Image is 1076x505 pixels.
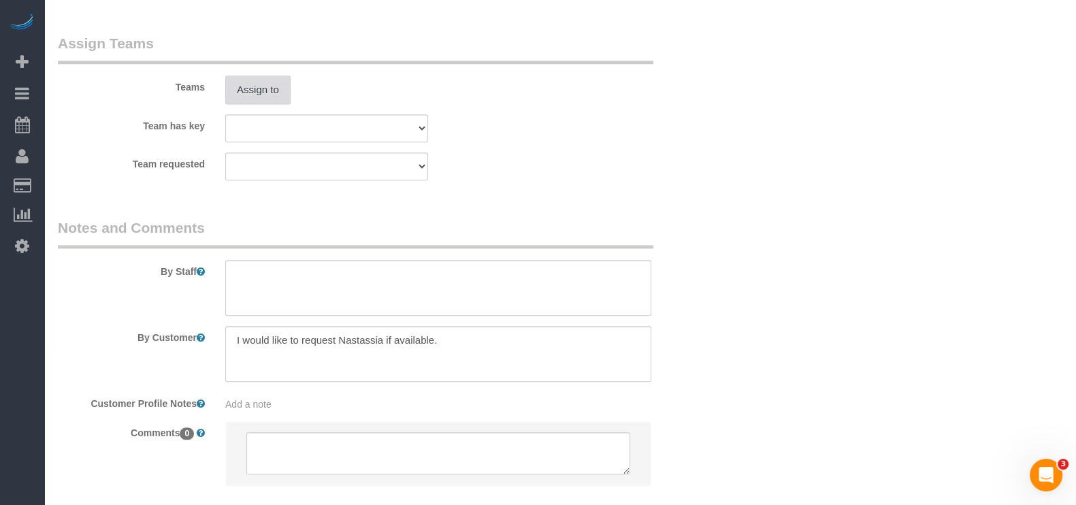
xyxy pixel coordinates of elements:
[48,114,215,133] label: Team has key
[48,421,215,440] label: Comments
[180,427,194,440] span: 0
[225,76,291,104] button: Assign to
[58,218,653,248] legend: Notes and Comments
[225,399,272,410] span: Add a note
[1030,459,1062,491] iframe: Intercom live chat
[48,260,215,278] label: By Staff
[8,14,35,33] img: Automaid Logo
[48,326,215,344] label: By Customer
[1058,459,1069,470] span: 3
[48,76,215,94] label: Teams
[58,33,653,64] legend: Assign Teams
[48,152,215,171] label: Team requested
[48,392,215,410] label: Customer Profile Notes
